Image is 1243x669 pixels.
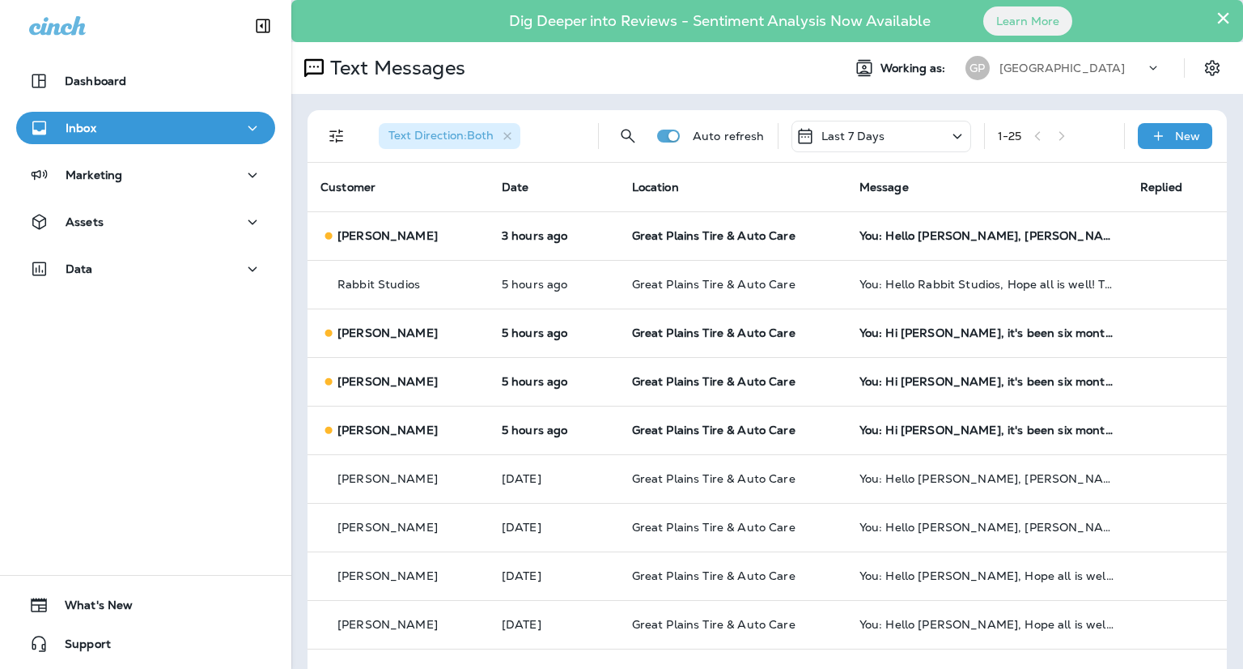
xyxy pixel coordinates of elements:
[632,180,679,194] span: Location
[632,326,795,340] span: Great Plains Tire & Auto Care
[998,130,1022,143] div: 1 - 25
[999,62,1125,75] p: [GEOGRAPHIC_DATA]
[632,520,795,535] span: Great Plains Tire & Auto Care
[49,599,133,618] span: What's New
[240,10,286,42] button: Collapse Sidebar
[821,130,885,143] p: Last 7 Days
[16,112,275,144] button: Inbox
[612,120,644,152] button: Search Messages
[379,123,520,149] div: Text Direction:Both
[693,130,765,143] p: Auto refresh
[859,375,1114,388] div: You: Hi James, it's been six months since we last serviced your 1995 TRAILER RIM at Great Plains ...
[859,326,1114,339] div: You: Hi Vernon, it's been six months since we last serviced your 1905 Carry Out Loose Wheel at Gr...
[1175,130,1200,143] p: New
[337,569,438,582] p: [PERSON_NAME]
[16,628,275,660] button: Support
[859,521,1114,534] div: You: Hello Terry, Hope all is well! This is Justin at Great Plains Tire & Auto Care, I wanted to ...
[502,521,606,534] p: Sep 28, 2025 02:30 PM
[66,121,96,134] p: Inbox
[502,326,606,339] p: Sep 29, 2025 10:23 AM
[632,423,795,437] span: Great Plains Tire & Auto Care
[337,521,438,534] p: [PERSON_NAME]
[1198,53,1227,83] button: Settings
[632,277,795,292] span: Great Plains Tire & Auto Care
[388,128,494,143] span: Text Direction : Both
[462,19,978,23] p: Dig Deeper into Reviews - Sentiment Analysis Now Available
[49,637,111,657] span: Support
[502,180,529,194] span: Date
[1140,180,1182,194] span: Replied
[337,472,438,485] p: [PERSON_NAME]
[859,180,909,194] span: Message
[983,6,1072,36] button: Learn More
[502,569,606,582] p: Sep 28, 2025 01:30 PM
[632,228,795,243] span: Great Plains Tire & Auto Care
[880,62,949,75] span: Working as:
[859,424,1114,437] div: You: Hi Cody, it's been six months since we last serviced your 2007 Dodge Ram 3500 at Great Plain...
[16,65,275,97] button: Dashboard
[632,471,795,486] span: Great Plains Tire & Auto Care
[337,618,438,631] p: [PERSON_NAME]
[859,229,1114,242] div: You: Hello Steven, Hope all is well! This is Justin at Great Plains Tire & Auto Care, I wanted to...
[1215,5,1231,31] button: Close
[16,253,275,285] button: Data
[859,472,1114,485] div: You: Hello Seth, Hope all is well! This is Justin at Great Plains Tire & Auto Care, I wanted to r...
[632,569,795,583] span: Great Plains Tire & Auto Care
[16,206,275,238] button: Assets
[16,589,275,621] button: What's New
[320,120,353,152] button: Filters
[337,375,438,388] p: [PERSON_NAME]
[502,278,606,291] p: Sep 29, 2025 10:30 AM
[16,159,275,191] button: Marketing
[324,56,465,80] p: Text Messages
[965,56,990,80] div: GP
[859,278,1114,291] div: You: Hello Rabbit Studios, Hope all is well! This is Justin from Great Plains Tire & Auto Care. I...
[320,180,375,194] span: Customer
[502,472,606,485] p: Sep 28, 2025 03:30 PM
[502,424,606,437] p: Sep 29, 2025 10:23 AM
[337,424,438,437] p: [PERSON_NAME]
[66,262,93,275] p: Data
[502,375,606,388] p: Sep 29, 2025 10:23 AM
[632,617,795,632] span: Great Plains Tire & Auto Care
[66,215,104,228] p: Assets
[632,374,795,389] span: Great Plains Tire & Auto Care
[66,168,122,181] p: Marketing
[337,229,438,242] p: [PERSON_NAME]
[502,229,606,242] p: Sep 29, 2025 12:30 PM
[859,569,1114,582] div: You: Hello Eric, Hope all is well! This is Justin at Great Plains Tire & Auto Care, I wanted to r...
[337,326,438,339] p: [PERSON_NAME]
[65,75,126,87] p: Dashboard
[859,618,1114,631] div: You: Hello John, Hope all is well! This is Justin at Great Plains Tire & Auto Care, I wanted to r...
[502,618,606,631] p: Sep 28, 2025 01:30 PM
[337,278,420,291] p: Rabbit Studios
